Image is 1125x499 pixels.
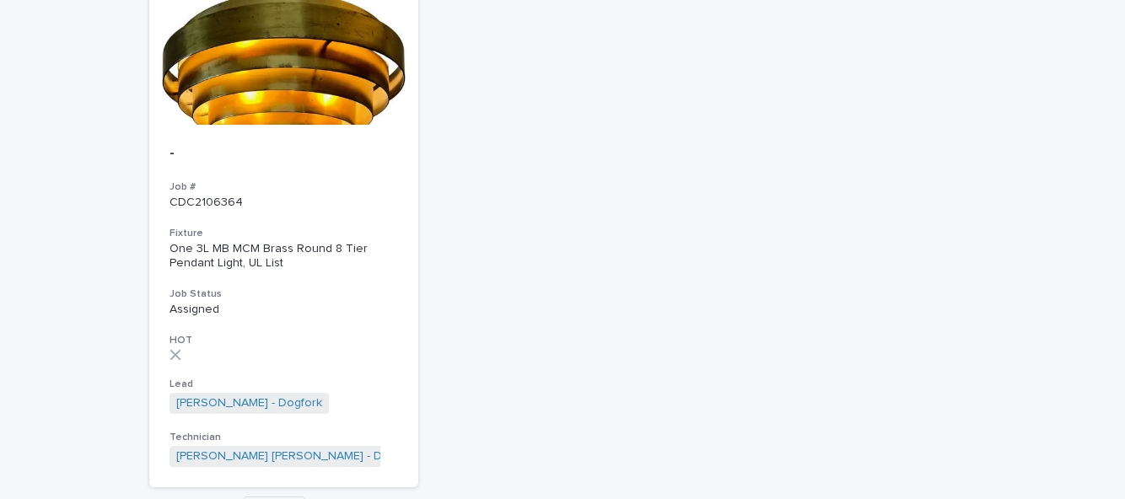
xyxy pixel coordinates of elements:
p: CDC2106364 [170,196,398,210]
div: One 3L MB MCM Brass Round 8 Tier Pendant Light, UL List [170,242,398,271]
h3: Technician [170,431,398,444]
h3: Fixture [170,227,398,240]
h3: Lead [170,378,398,391]
a: [PERSON_NAME] [PERSON_NAME] - Dogfork - Technician [176,449,485,464]
h3: Job Status [170,287,398,301]
h3: HOT [170,334,398,347]
p: - [170,145,398,164]
p: Assigned [170,303,398,317]
a: [PERSON_NAME] - Dogfork [176,396,322,410]
h3: Job # [170,180,398,194]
